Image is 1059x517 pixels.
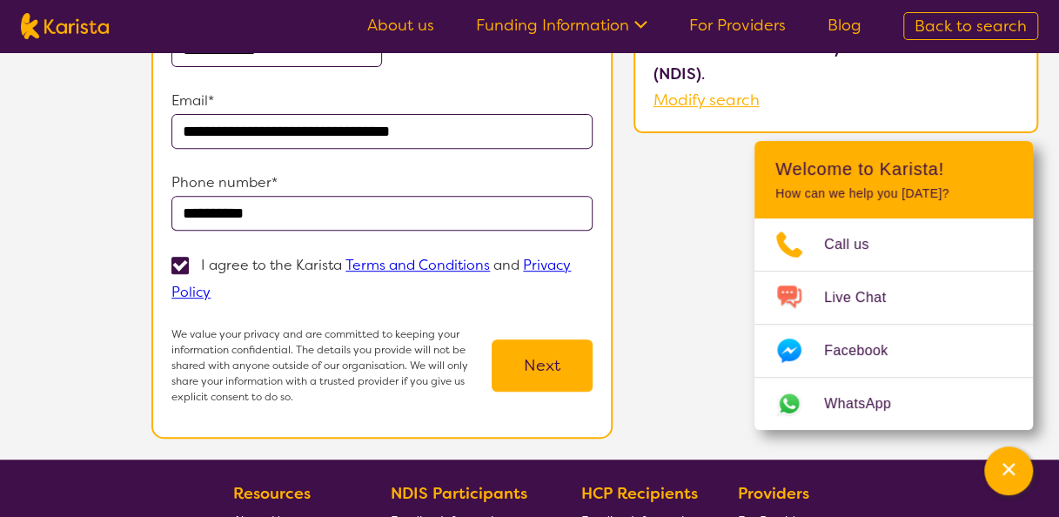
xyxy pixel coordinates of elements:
a: Back to search [903,12,1038,40]
h2: Welcome to Karista! [775,158,1012,179]
a: For Providers [689,15,786,36]
span: WhatsApp [824,391,912,417]
a: Blog [828,15,861,36]
a: Terms and Conditions [345,256,490,274]
b: Providers [738,483,809,504]
b: NDIS Participants [391,483,527,504]
p: How can we help you [DATE]? [775,186,1012,201]
p: I agree to the Karista and [171,256,571,301]
p: under . [653,35,1018,87]
button: Next [492,339,593,392]
a: Modify search [653,90,759,111]
p: Email* [171,88,593,114]
b: HCP Recipients [580,483,697,504]
a: About us [367,15,434,36]
a: Web link opens in a new tab. [754,378,1033,430]
span: Call us [824,232,890,258]
b: Resources [233,483,311,504]
img: Karista logo [21,13,109,39]
span: Back to search [915,16,1027,37]
a: Funding Information [476,15,647,36]
span: Live Chat [824,285,907,311]
div: Channel Menu [754,141,1033,430]
ul: Choose channel [754,218,1033,430]
button: Channel Menu [984,446,1033,495]
span: Facebook [824,338,908,364]
p: Phone number* [171,170,593,196]
p: We value your privacy and are committed to keeping your information confidential. The details you... [171,326,492,405]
